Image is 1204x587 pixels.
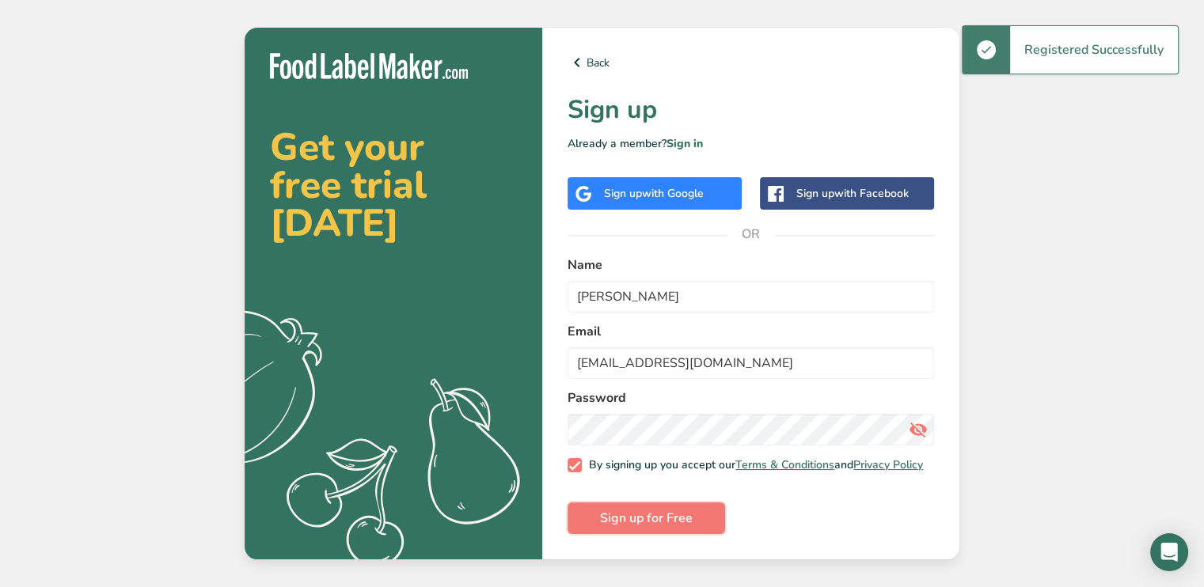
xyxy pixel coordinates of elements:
span: OR [727,210,775,258]
button: Sign up for Free [568,502,725,534]
span: with Facebook [834,186,909,201]
a: Privacy Policy [853,457,923,472]
input: John Doe [568,281,934,312]
label: Email [568,322,934,341]
label: Password [568,388,934,407]
span: By signing up you accept our and [582,458,924,472]
img: Food Label Maker [270,53,468,79]
div: Sign up [796,185,909,202]
div: Registered Successfully [1010,26,1178,74]
div: Sign up [604,185,704,202]
h2: Get your free trial [DATE] [270,128,517,242]
h1: Sign up [568,91,934,129]
label: Name [568,256,934,275]
div: Open Intercom Messenger [1150,533,1188,571]
p: Already a member? [568,135,934,152]
a: Terms & Conditions [735,457,834,472]
a: Sign in [667,136,703,151]
span: Sign up for Free [600,509,693,528]
a: Back [568,53,934,72]
span: with Google [642,186,704,201]
input: email@example.com [568,347,934,379]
